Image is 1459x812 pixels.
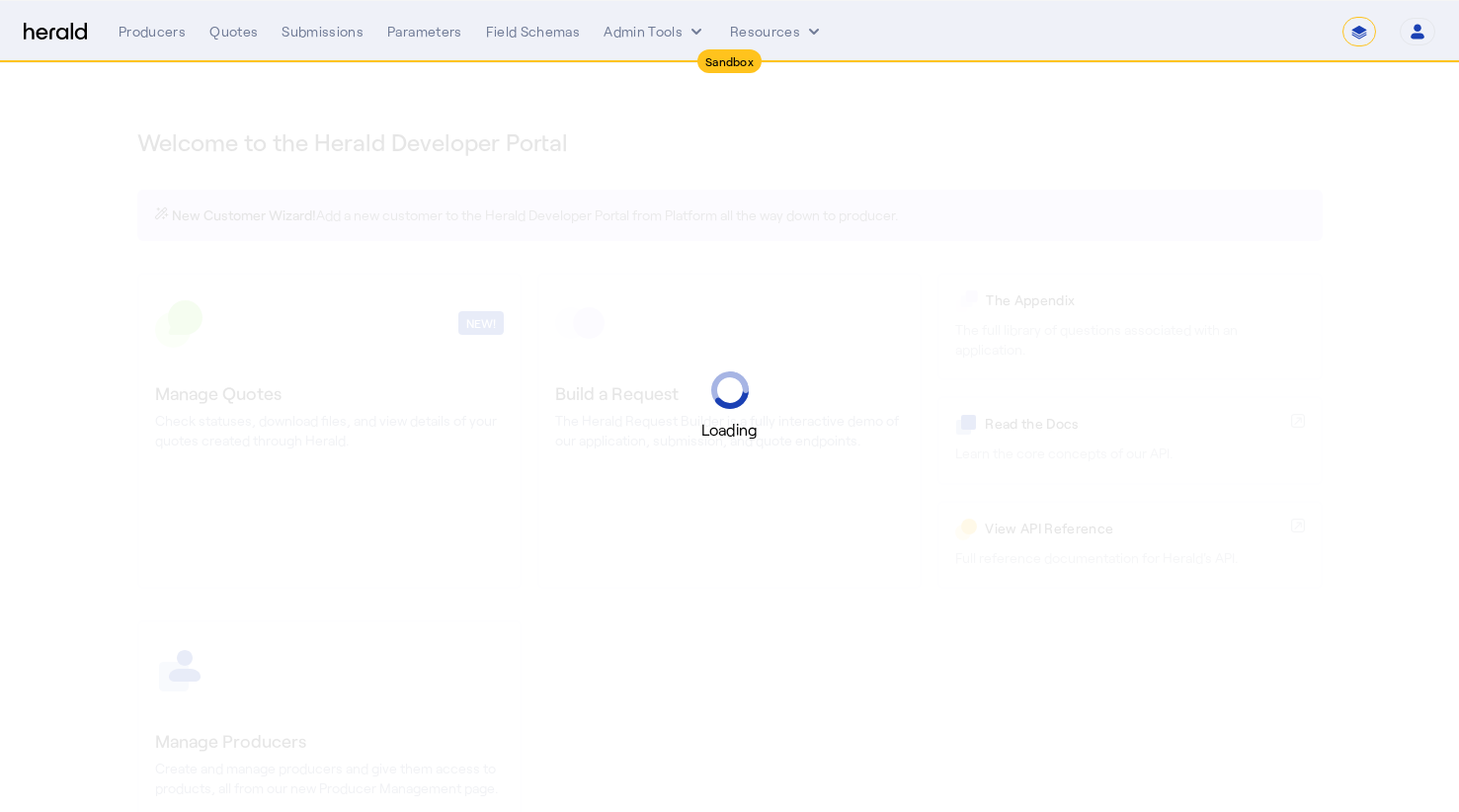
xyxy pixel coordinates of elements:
div: Parameters [387,22,462,41]
button: Resources dropdown menu [730,22,824,41]
div: Producers [119,22,186,41]
button: internal dropdown menu [604,22,706,41]
div: Field Schemas [486,22,581,41]
div: Submissions [282,22,364,41]
div: Sandbox [697,49,762,73]
img: Herald Logo [24,23,87,41]
div: Quotes [209,22,258,41]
